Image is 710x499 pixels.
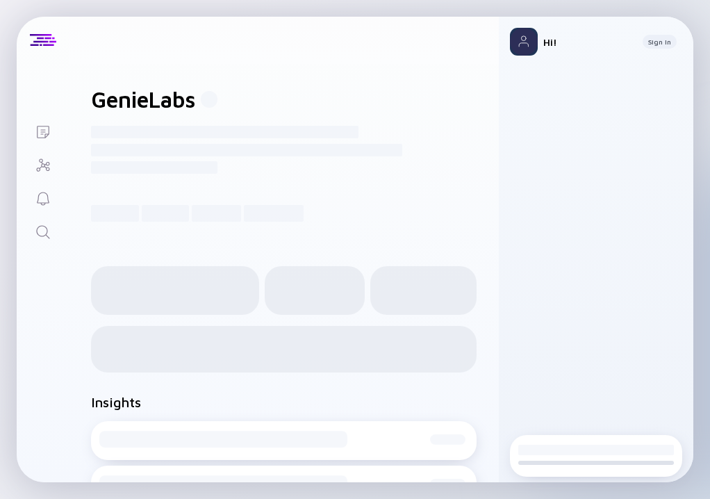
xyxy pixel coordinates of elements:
button: Sign In [643,35,677,49]
h1: GenieLabs [91,86,195,113]
a: Lists [17,114,69,147]
a: Investor Map [17,147,69,181]
a: Reminders [17,181,69,214]
h2: Insights [91,394,141,410]
img: Profile Picture [510,28,538,56]
a: Search [17,214,69,247]
div: Hi! [543,36,631,48]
